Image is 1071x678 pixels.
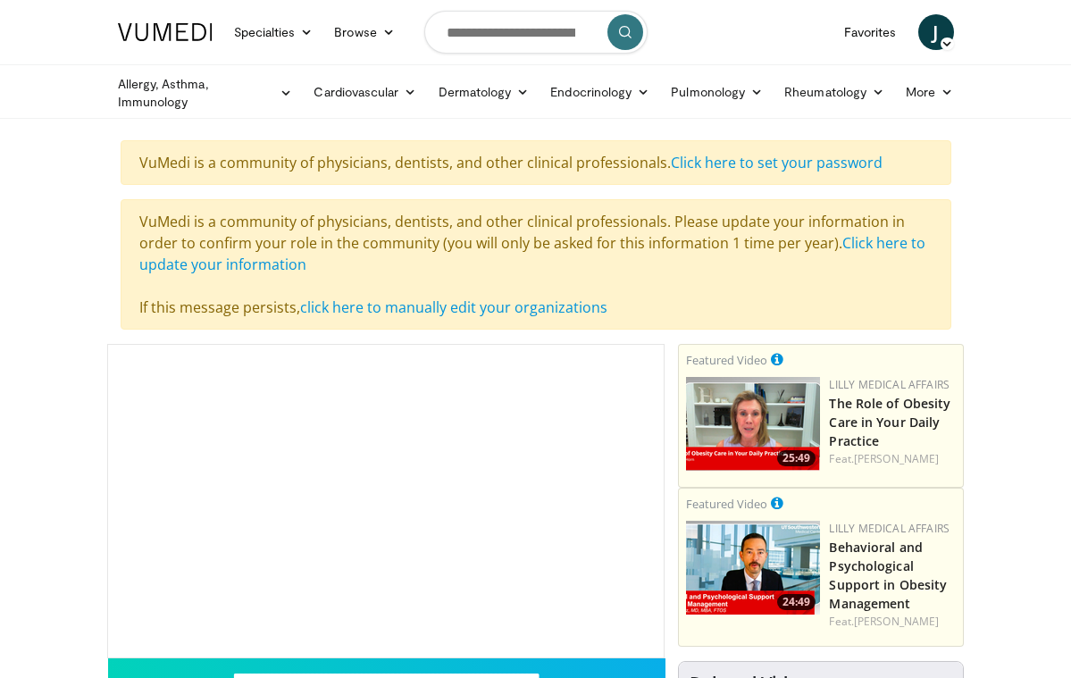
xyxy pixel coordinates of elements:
a: Endocrinology [540,74,660,110]
a: Browse [323,14,406,50]
a: The Role of Obesity Care in Your Daily Practice [829,395,950,449]
a: Allergy, Asthma, Immunology [107,75,304,111]
a: Lilly Medical Affairs [829,521,950,536]
img: e1208b6b-349f-4914-9dd7-f97803bdbf1d.png.150x105_q85_crop-smart_upscale.png [686,377,820,471]
img: VuMedi Logo [118,23,213,41]
img: ba3304f6-7838-4e41-9c0f-2e31ebde6754.png.150x105_q85_crop-smart_upscale.png [686,521,820,615]
small: Featured Video [686,352,767,368]
small: Featured Video [686,496,767,512]
a: Favorites [833,14,908,50]
a: Click here to set your password [671,153,883,172]
video-js: Video Player [108,345,665,657]
div: Feat. [829,614,956,630]
a: J [918,14,954,50]
span: 24:49 [777,594,816,610]
a: Rheumatology [774,74,895,110]
a: More [895,74,964,110]
a: 24:49 [686,521,820,615]
a: 25:49 [686,377,820,471]
a: [PERSON_NAME] [854,614,939,629]
a: Cardiovascular [303,74,427,110]
div: Feat. [829,451,956,467]
a: Dermatology [428,74,540,110]
a: Lilly Medical Affairs [829,377,950,392]
a: Specialties [223,14,324,50]
div: VuMedi is a community of physicians, dentists, and other clinical professionals. Please update yo... [121,199,951,330]
a: click here to manually edit your organizations [300,297,607,317]
div: VuMedi is a community of physicians, dentists, and other clinical professionals. [121,140,951,185]
a: Behavioral and Psychological Support in Obesity Management [829,539,947,612]
a: Pulmonology [660,74,774,110]
input: Search topics, interventions [424,11,648,54]
a: [PERSON_NAME] [854,451,939,466]
span: 25:49 [777,450,816,466]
